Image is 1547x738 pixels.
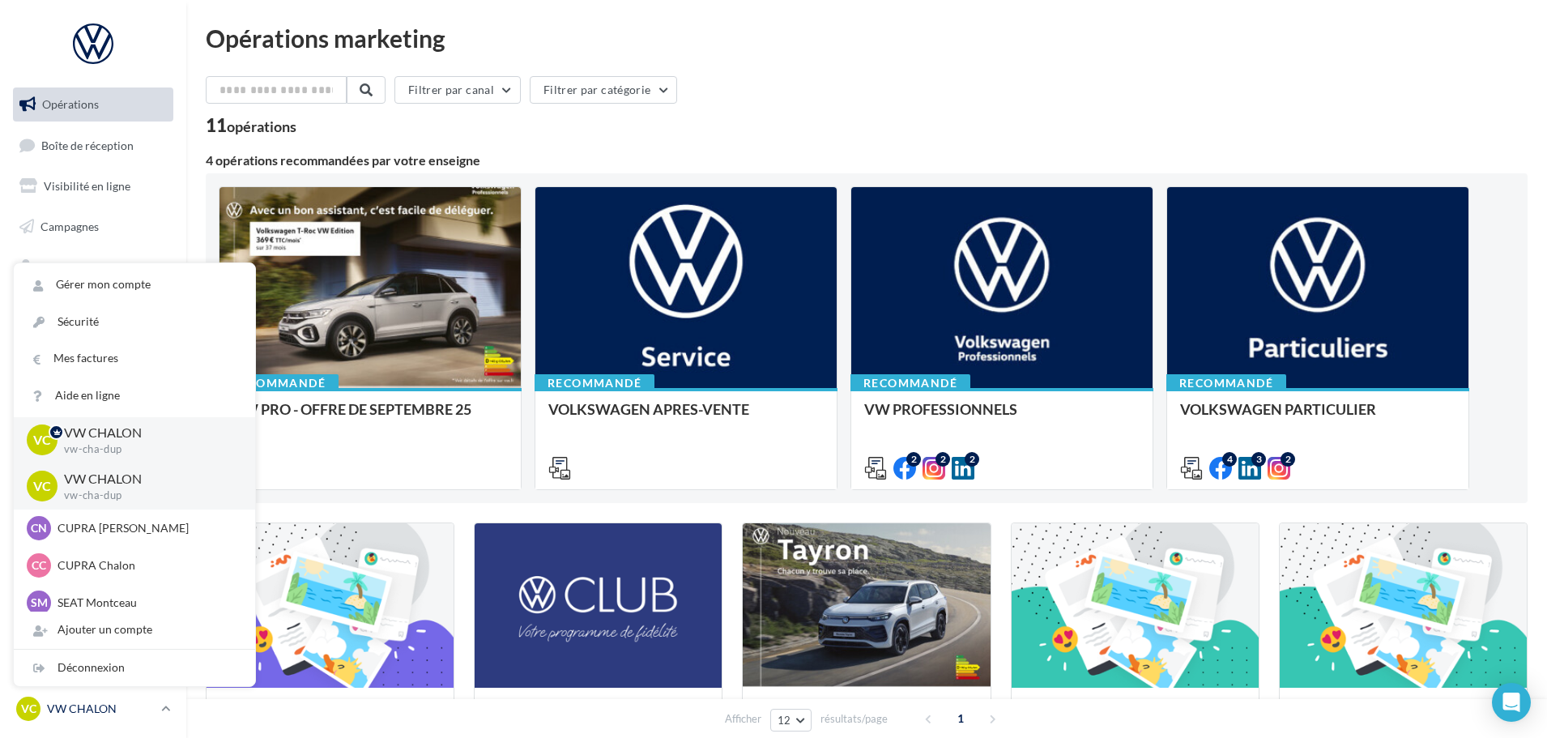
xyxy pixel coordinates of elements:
[965,452,979,467] div: 2
[948,706,974,732] span: 1
[10,169,177,203] a: Visibilité en ligne
[232,401,508,433] div: VW PRO - OFFRE DE SEPTEMBRE 25
[394,76,521,104] button: Filtrer par canal
[47,701,155,717] p: VW CHALON
[850,374,970,392] div: Recommandé
[14,650,255,686] div: Déconnexion
[40,259,86,273] span: Contacts
[10,290,177,324] a: Médiathèque
[1166,374,1286,392] div: Recommandé
[770,709,812,732] button: 12
[219,374,339,392] div: Recommandé
[530,76,677,104] button: Filtrer par catégorie
[33,431,51,450] span: VC
[10,371,177,419] a: ASSETS PERSONNALISABLES
[32,557,46,574] span: CC
[14,612,255,648] div: Ajouter un compte
[14,378,255,414] a: Aide en ligne
[206,26,1528,50] div: Opérations marketing
[906,452,921,467] div: 2
[42,97,99,111] span: Opérations
[64,470,229,488] p: VW CHALON
[1492,683,1531,722] div: Open Intercom Messenger
[64,424,229,442] p: VW CHALON
[31,595,48,611] span: SM
[206,117,296,134] div: 11
[10,210,177,244] a: Campagnes
[227,119,296,134] div: opérations
[548,401,824,433] div: VOLKSWAGEN APRES-VENTE
[41,138,134,151] span: Boîte de réception
[935,452,950,467] div: 2
[13,693,173,724] a: VC VW CHALON
[40,220,99,233] span: Campagnes
[31,520,47,536] span: CN
[14,340,255,377] a: Mes factures
[864,401,1140,433] div: VW PROFESSIONNELS
[725,711,761,727] span: Afficher
[535,374,654,392] div: Recommandé
[820,711,888,727] span: résultats/page
[21,701,36,717] span: VC
[10,331,177,365] a: Calendrier
[58,520,236,536] p: CUPRA [PERSON_NAME]
[1180,401,1455,433] div: VOLKSWAGEN PARTICULIER
[1222,452,1237,467] div: 4
[14,304,255,340] a: Sécurité
[10,87,177,122] a: Opérations
[33,477,51,496] span: VC
[1281,452,1295,467] div: 2
[64,488,229,503] p: vw-cha-dup
[58,557,236,574] p: CUPRA Chalon
[10,250,177,284] a: Contacts
[14,267,255,303] a: Gérer mon compte
[1251,452,1266,467] div: 3
[206,154,1528,167] div: 4 opérations recommandées par votre enseigne
[10,128,177,163] a: Boîte de réception
[778,714,791,727] span: 12
[64,442,229,457] p: vw-cha-dup
[58,595,236,611] p: SEAT Montceau
[44,179,130,193] span: Visibilité en ligne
